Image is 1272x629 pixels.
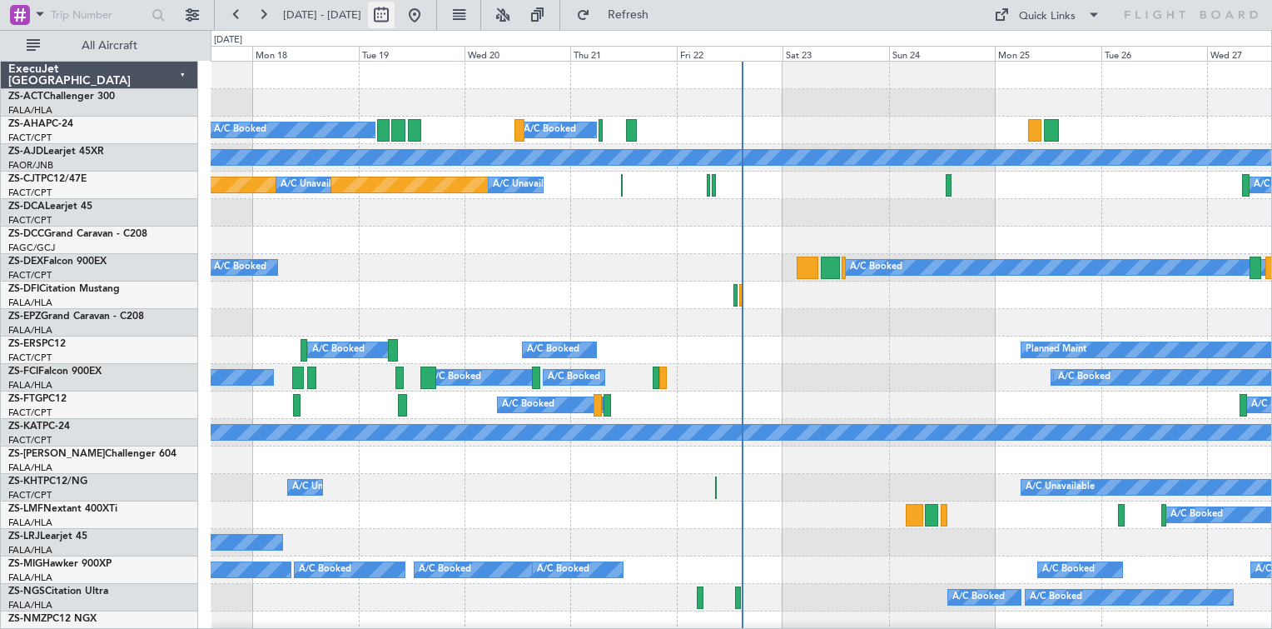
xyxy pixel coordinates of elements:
[312,337,365,362] div: A/C Booked
[8,159,53,172] a: FAOR/JNB
[8,379,52,392] a: FALA/HLA
[1101,46,1207,61] div: Tue 26
[8,587,108,597] a: ZS-NGSCitation Ultra
[8,367,38,377] span: ZS-FCI
[1019,8,1076,25] div: Quick Links
[8,449,105,459] span: ZS-[PERSON_NAME]
[8,434,52,447] a: FACT/CPT
[8,92,115,102] a: ZS-ACTChallenger 300
[952,585,1005,610] div: A/C Booked
[8,477,43,487] span: ZS-KHT
[359,46,465,61] div: Tue 19
[8,449,176,459] a: ZS-[PERSON_NAME]Challenger 604
[281,172,350,197] div: A/C Unavailable
[8,132,52,144] a: FACT/CPT
[8,352,52,364] a: FACT/CPT
[8,257,43,267] span: ZS-DEX
[292,475,361,500] div: A/C Unavailable
[8,119,46,129] span: ZS-AHA
[8,367,102,377] a: ZS-FCIFalcon 900EX
[8,614,47,624] span: ZS-NMZ
[8,559,42,569] span: ZS-MIG
[8,339,42,349] span: ZS-ERS
[419,557,471,582] div: A/C Booked
[594,9,663,21] span: Refresh
[8,504,43,514] span: ZS-LMF
[8,174,87,184] a: ZS-CJTPC12/47E
[569,2,668,28] button: Refresh
[783,46,888,61] div: Sat 23
[51,2,147,27] input: Trip Number
[18,32,181,59] button: All Aircraft
[995,46,1101,61] div: Mon 25
[493,172,562,197] div: A/C Unavailable
[502,392,554,417] div: A/C Booked
[8,119,73,129] a: ZS-AHAPC-24
[299,557,351,582] div: A/C Booked
[283,7,361,22] span: [DATE] - [DATE]
[986,2,1109,28] button: Quick Links
[8,407,52,419] a: FACT/CPT
[8,614,97,624] a: ZS-NMZPC12 NGX
[8,532,40,542] span: ZS-LRJ
[8,339,66,349] a: ZS-ERSPC12
[8,504,117,514] a: ZS-LMFNextant 400XTi
[8,174,41,184] span: ZS-CJT
[8,532,87,542] a: ZS-LRJLearjet 45
[8,92,43,102] span: ZS-ACT
[8,517,52,529] a: FALA/HLA
[8,394,67,404] a: ZS-FTGPC12
[8,312,41,322] span: ZS-EPZ
[537,557,589,582] div: A/C Booked
[8,242,55,254] a: FAGC/GCJ
[8,257,107,267] a: ZS-DEXFalcon 900EX
[8,229,44,239] span: ZS-DCC
[8,214,52,227] a: FACT/CPT
[252,46,358,61] div: Mon 18
[889,46,995,61] div: Sun 24
[8,297,52,309] a: FALA/HLA
[1058,365,1111,390] div: A/C Booked
[8,422,70,432] a: ZS-KATPC-24
[8,422,42,432] span: ZS-KAT
[8,312,144,322] a: ZS-EPZGrand Caravan - C208
[8,147,104,157] a: ZS-AJDLearjet 45XR
[8,202,45,212] span: ZS-DCA
[8,104,52,117] a: FALA/HLA
[8,202,92,212] a: ZS-DCALearjet 45
[8,147,43,157] span: ZS-AJD
[214,255,266,280] div: A/C Booked
[214,117,266,142] div: A/C Booked
[8,559,112,569] a: ZS-MIGHawker 900XP
[1026,475,1095,500] div: A/C Unavailable
[8,187,52,199] a: FACT/CPT
[8,394,42,404] span: ZS-FTG
[8,284,120,294] a: ZS-DFICitation Mustang
[8,599,52,612] a: FALA/HLA
[677,46,783,61] div: Fri 22
[850,255,902,280] div: A/C Booked
[1030,585,1082,610] div: A/C Booked
[429,365,481,390] div: A/C Booked
[8,587,45,597] span: ZS-NGS
[465,46,570,61] div: Wed 20
[524,117,576,142] div: A/C Booked
[8,269,52,282] a: FACT/CPT
[8,229,147,239] a: ZS-DCCGrand Caravan - C208
[8,544,52,557] a: FALA/HLA
[214,33,242,47] div: [DATE]
[8,489,52,502] a: FACT/CPT
[1170,502,1223,527] div: A/C Booked
[570,46,676,61] div: Thu 21
[8,284,39,294] span: ZS-DFI
[527,337,579,362] div: A/C Booked
[43,40,176,52] span: All Aircraft
[548,365,600,390] div: A/C Booked
[1042,557,1095,582] div: A/C Booked
[8,324,52,337] a: FALA/HLA
[8,477,87,487] a: ZS-KHTPC12/NG
[1026,337,1086,362] div: Planned Maint
[8,462,52,474] a: FALA/HLA
[8,572,52,584] a: FALA/HLA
